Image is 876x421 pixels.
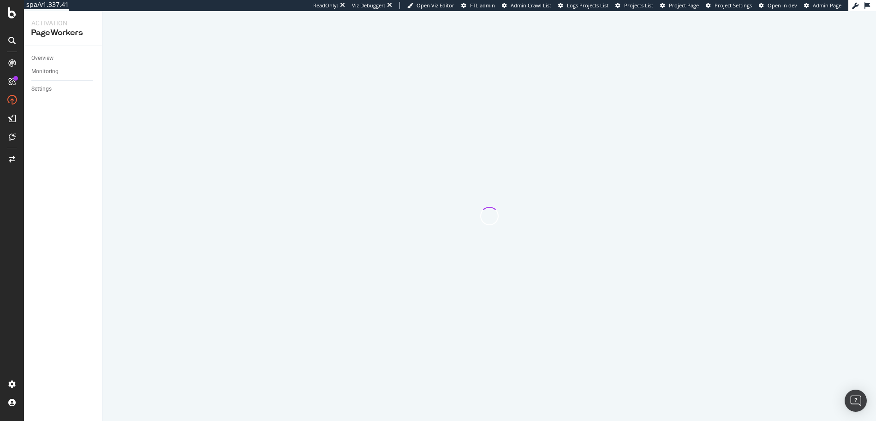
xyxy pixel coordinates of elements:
div: Activation [31,18,95,28]
a: Open in dev [759,2,797,9]
a: Project Page [660,2,699,9]
span: Admin Page [813,2,841,9]
span: Logs Projects List [567,2,608,9]
div: Open Intercom Messenger [845,390,867,412]
a: Logs Projects List [558,2,608,9]
a: Admin Crawl List [502,2,551,9]
span: Project Page [669,2,699,9]
span: Open in dev [768,2,797,9]
a: FTL admin [461,2,495,9]
span: Project Settings [715,2,752,9]
div: Monitoring [31,67,59,76]
span: Admin Crawl List [511,2,551,9]
span: Open Viz Editor [417,2,454,9]
a: Monitoring [31,67,95,76]
a: Admin Page [804,2,841,9]
a: Open Viz Editor [407,2,454,9]
span: FTL admin [470,2,495,9]
div: Viz Debugger: [352,2,385,9]
a: Projects List [615,2,653,9]
a: Settings [31,84,95,94]
a: Overview [31,53,95,63]
div: Overview [31,53,54,63]
div: Settings [31,84,52,94]
a: Project Settings [706,2,752,9]
div: PageWorkers [31,28,95,38]
span: Projects List [624,2,653,9]
div: ReadOnly: [313,2,338,9]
